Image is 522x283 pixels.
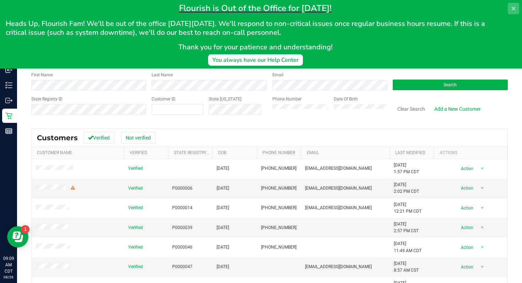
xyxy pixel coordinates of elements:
[31,72,53,78] label: First Name
[31,96,62,102] label: State Registry ID
[455,203,478,213] span: Action
[478,223,486,233] span: select
[172,224,192,231] span: P0000039
[6,19,487,37] span: Heads Up, Flourish Fam! We'll be out of the office [DATE][DATE]. We'll respond to non-critical is...
[478,262,486,272] span: select
[455,183,478,193] span: Action
[478,203,486,213] span: select
[440,150,505,155] div: Actions
[5,97,12,104] inline-svg: Outbound
[307,150,319,155] a: Email
[334,96,358,102] label: Date Of Birth
[212,56,299,64] div: You always have our Help Center
[172,185,192,192] span: P0000006
[172,205,192,211] span: P0000014
[5,66,12,74] inline-svg: Inbound
[394,162,419,175] span: [DATE] 1:57 PM CDT
[455,262,478,272] span: Action
[394,181,419,195] span: [DATE] 2:02 PM CDT
[3,255,14,274] p: 09:09 AM CDT
[394,221,419,234] span: [DATE] 2:57 PM CST
[128,185,143,192] span: Verified
[128,205,143,211] span: Verified
[305,185,372,192] span: [EMAIL_ADDRESS][DOMAIN_NAME]
[395,150,425,155] a: Last Modified
[261,244,297,251] span: [PHONE_NUMBER]
[262,150,295,155] a: Phone Number
[272,96,301,102] label: Phone Number
[121,132,156,144] button: Not verified
[217,224,229,231] span: [DATE]
[172,244,192,251] span: P0000046
[394,201,422,215] span: [DATE] 12:21 PM CDT
[455,223,478,233] span: Action
[130,150,147,155] a: Verified
[3,274,14,280] p: 08/26
[152,96,175,102] label: Customer ID
[152,72,173,78] label: Last Name
[83,132,114,144] button: Verified
[218,150,226,155] a: DOB
[261,165,297,172] span: [PHONE_NUMBER]
[128,244,143,251] span: Verified
[128,165,143,172] span: Verified
[217,205,229,211] span: [DATE]
[478,183,486,193] span: select
[444,82,457,87] span: Search
[430,103,485,115] a: Add a New Customer
[217,185,229,192] span: [DATE]
[70,185,76,191] div: Warning - Level 2
[305,205,372,211] span: [EMAIL_ADDRESS][DOMAIN_NAME]
[393,103,430,115] button: Clear Search
[272,72,283,78] label: Email
[217,165,229,172] span: [DATE]
[261,205,297,211] span: [PHONE_NUMBER]
[394,240,422,254] span: [DATE] 11:49 AM CDT
[217,263,229,270] span: [DATE]
[261,224,297,231] span: [PHONE_NUMBER]
[209,96,241,102] label: State [US_STATE]
[172,263,192,270] span: P0000047
[455,243,478,252] span: Action
[21,225,29,234] iframe: Resource center unread badge
[179,2,332,14] span: Flourish is Out of the Office for [DATE]!
[305,165,372,172] span: [EMAIL_ADDRESS][DOMAIN_NAME]
[128,263,143,270] span: Verified
[478,164,486,174] span: select
[5,112,12,119] inline-svg: Retail
[478,243,486,252] span: select
[178,42,333,52] span: Thank you for your patience and understanding!
[261,185,297,192] span: [PHONE_NUMBER]
[5,127,12,135] inline-svg: Reports
[305,263,372,270] span: [EMAIL_ADDRESS][DOMAIN_NAME]
[7,226,28,247] iframe: Resource center
[37,134,78,142] span: Customers
[128,224,143,231] span: Verified
[455,164,478,174] span: Action
[394,260,419,274] span: [DATE] 8:57 AM CST
[37,150,72,155] a: Customer Name
[5,82,12,89] inline-svg: Inventory
[217,244,229,251] span: [DATE]
[174,150,211,155] a: State Registry Id
[393,80,508,90] button: Search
